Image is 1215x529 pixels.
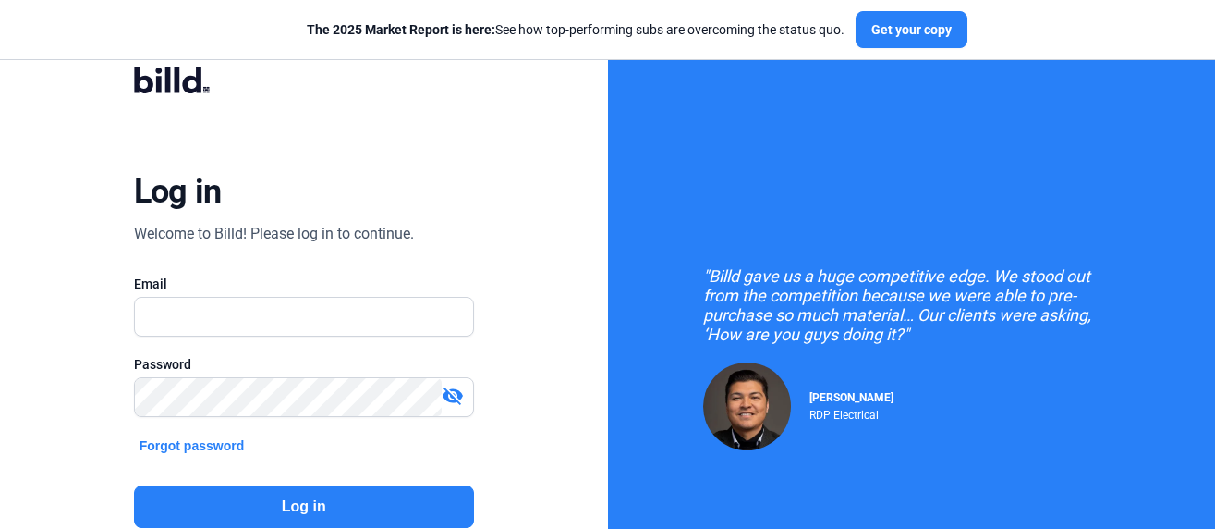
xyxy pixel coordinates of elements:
[134,275,474,293] div: Email
[134,355,474,374] div: Password
[134,171,222,212] div: Log in
[809,404,893,422] div: RDP Electrical
[703,363,791,450] img: Raul Pacheco
[442,385,464,407] mat-icon: visibility_off
[703,266,1119,344] div: "Billd gave us a huge competitive edge. We stood out from the competition because we were able to...
[809,391,893,404] span: [PERSON_NAME]
[134,436,250,456] button: Forgot password
[134,486,474,528] button: Log in
[307,22,495,37] span: The 2025 Market Report is here:
[307,20,844,39] div: See how top-performing subs are overcoming the status quo.
[856,11,967,48] button: Get your copy
[134,223,414,245] div: Welcome to Billd! Please log in to continue.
